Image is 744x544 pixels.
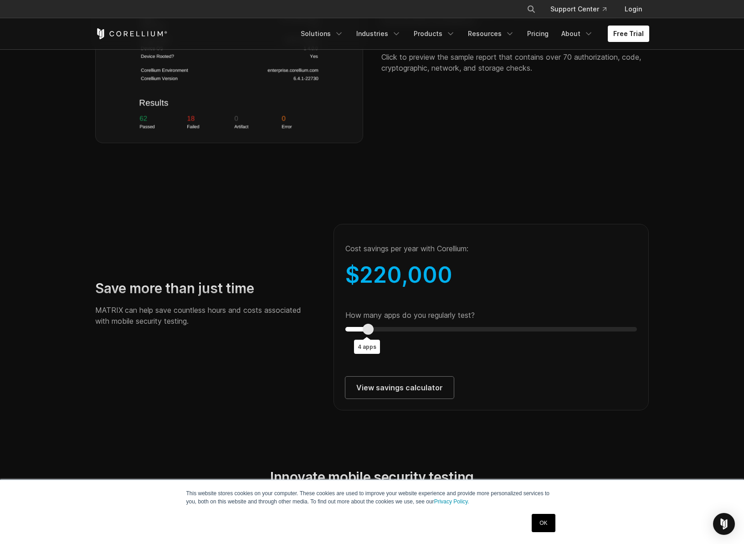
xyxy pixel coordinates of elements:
a: Login [617,1,649,17]
a: Privacy Policy. [434,498,469,505]
h2: Innovate mobile security testing [190,469,554,486]
p: This website stores cookies on your computer. These cookies are used to improve your website expe... [186,489,558,506]
p: Cost savings per year with Corellium: [345,243,637,254]
a: Support Center [543,1,614,17]
div: $ [345,261,637,289]
button: Search [523,1,539,17]
label: How many apps do you regularly test? [345,311,475,320]
div: Navigation Menu [516,1,649,17]
p: Click to preview the sample report that contains over 70 authorization, code, cryptographic, netw... [381,52,649,73]
a: OK [532,514,555,532]
div: Open Intercom Messenger [713,513,735,535]
a: Industries [351,26,406,42]
a: Solutions [295,26,349,42]
output: 4 apps [354,340,380,354]
a: Products [408,26,461,42]
a: Pricing [522,26,554,42]
a: View savings calculator [345,377,454,399]
div: Navigation Menu [295,26,649,42]
p: MATRIX can help save countless hours and costs associated with mobile security testing. [95,305,315,326]
a: Corellium Home [95,28,168,39]
a: Resources [462,26,520,42]
h2: Save more than just time [95,280,315,297]
a: Free Trial [608,26,649,42]
span: 220,000 [359,261,452,288]
a: About [556,26,599,42]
